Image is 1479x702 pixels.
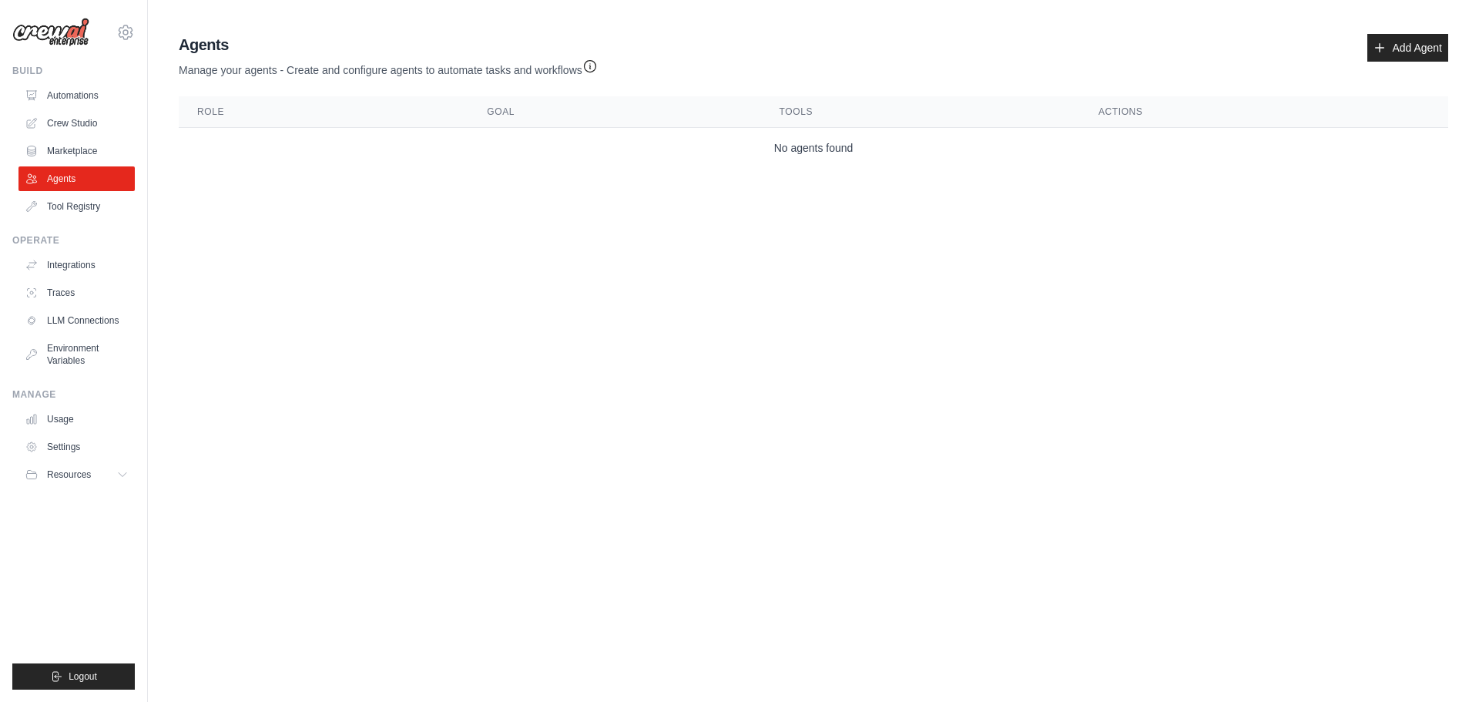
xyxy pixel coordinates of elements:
[18,111,135,136] a: Crew Studio
[761,96,1080,128] th: Tools
[12,234,135,247] div: Operate
[1080,96,1448,128] th: Actions
[18,166,135,191] a: Agents
[18,83,135,108] a: Automations
[12,65,135,77] div: Build
[18,139,135,163] a: Marketplace
[18,253,135,277] a: Integrations
[179,55,598,78] p: Manage your agents - Create and configure agents to automate tasks and workflows
[18,407,135,432] a: Usage
[18,336,135,373] a: Environment Variables
[18,462,135,487] button: Resources
[12,663,135,690] button: Logout
[18,194,135,219] a: Tool Registry
[18,308,135,333] a: LLM Connections
[18,435,135,459] a: Settings
[1367,34,1448,62] a: Add Agent
[179,128,1448,169] td: No agents found
[18,280,135,305] a: Traces
[12,388,135,401] div: Manage
[468,96,760,128] th: Goal
[12,18,89,47] img: Logo
[179,34,598,55] h2: Agents
[69,670,97,683] span: Logout
[47,469,91,481] span: Resources
[179,96,468,128] th: Role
